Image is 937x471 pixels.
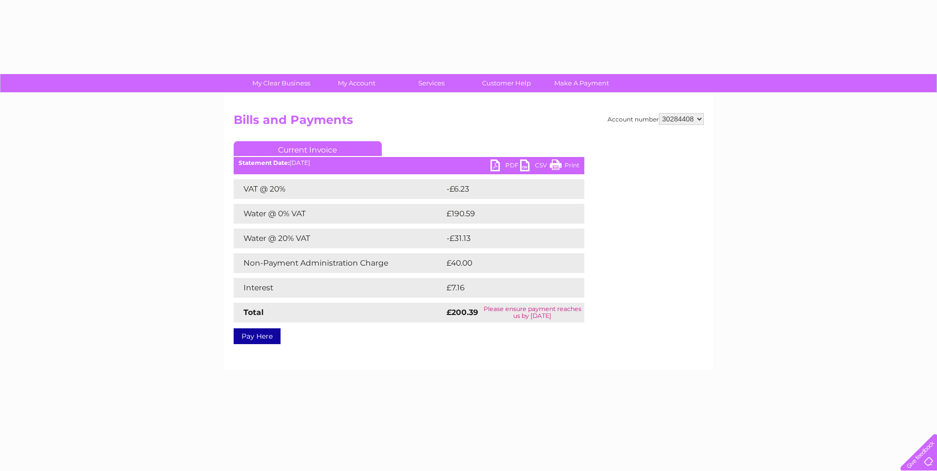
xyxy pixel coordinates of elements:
td: Water @ 0% VAT [234,204,444,224]
td: -£31.13 [444,229,564,248]
a: Services [391,74,472,92]
div: Account number [608,113,704,125]
a: Customer Help [466,74,547,92]
td: Water @ 20% VAT [234,229,444,248]
a: My Account [316,74,397,92]
a: My Clear Business [241,74,322,92]
a: Current Invoice [234,141,382,156]
a: Print [550,159,579,174]
td: £190.59 [444,204,567,224]
td: £40.00 [444,253,565,273]
a: CSV [520,159,550,174]
td: VAT @ 20% [234,179,444,199]
h2: Bills and Payments [234,113,704,132]
td: Please ensure payment reaches us by [DATE] [481,303,584,322]
td: £7.16 [444,278,560,298]
a: PDF [490,159,520,174]
b: Statement Date: [239,159,289,166]
td: Non-Payment Administration Charge [234,253,444,273]
strong: £200.39 [447,308,478,317]
a: Pay Here [234,328,281,344]
a: Make A Payment [541,74,622,92]
td: -£6.23 [444,179,563,199]
div: [DATE] [234,159,584,166]
strong: Total [244,308,264,317]
td: Interest [234,278,444,298]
